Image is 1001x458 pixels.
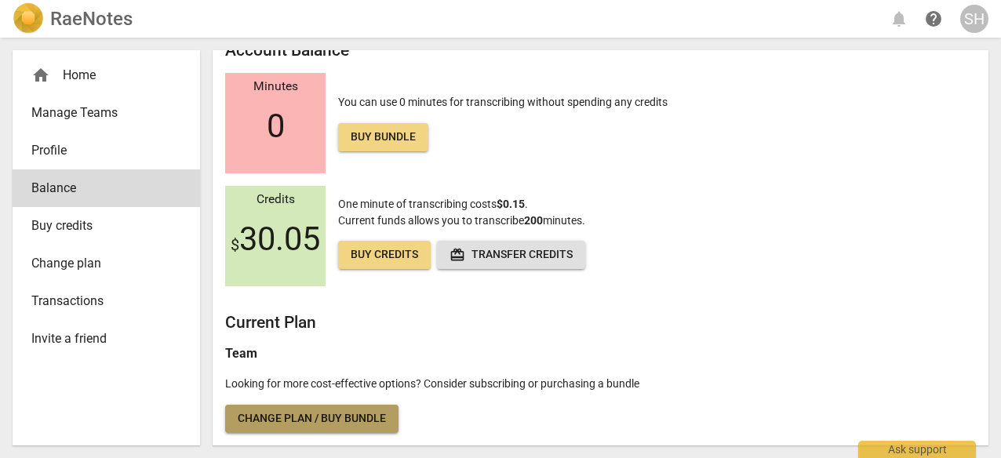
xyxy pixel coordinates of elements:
[919,5,948,33] a: Help
[225,80,326,94] div: Minutes
[497,198,525,210] b: $0.15
[267,107,285,145] span: 0
[13,56,200,94] div: Home
[225,405,399,433] a: Change plan / Buy bundle
[225,346,257,361] b: Team
[231,235,239,254] span: $
[338,214,585,227] span: Current funds allows you to transcribe minutes.
[238,411,386,427] span: Change plan / Buy bundle
[960,5,988,33] button: SH
[13,3,133,35] a: LogoRaeNotes
[338,198,528,210] span: One minute of transcribing costs .
[13,3,44,35] img: Logo
[225,193,326,207] div: Credits
[31,179,169,198] span: Balance
[13,207,200,245] a: Buy credits
[50,8,133,30] h2: RaeNotes
[31,141,169,160] span: Profile
[225,313,976,333] h2: Current Plan
[31,329,169,348] span: Invite a friend
[31,216,169,235] span: Buy credits
[231,220,320,258] span: 30.05
[924,9,943,28] span: help
[13,320,200,358] a: Invite a friend
[13,94,200,132] a: Manage Teams
[450,247,465,263] span: redeem
[225,376,976,392] p: Looking for more cost-effective options? Consider subscribing or purchasing a bundle
[524,214,543,227] b: 200
[13,245,200,282] a: Change plan
[13,282,200,320] a: Transactions
[437,241,585,269] button: Transfer credits
[338,241,431,269] a: Buy credits
[351,247,418,263] span: Buy credits
[31,66,169,85] div: Home
[450,247,573,263] span: Transfer credits
[31,254,169,273] span: Change plan
[351,129,416,145] span: Buy bundle
[338,123,428,151] a: Buy bundle
[31,292,169,311] span: Transactions
[225,41,976,60] h2: Account Balance
[858,441,976,458] div: Ask support
[31,66,50,85] span: home
[31,104,169,122] span: Manage Teams
[13,169,200,207] a: Balance
[338,94,668,151] p: You can use 0 minutes for transcribing without spending any credits
[13,132,200,169] a: Profile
